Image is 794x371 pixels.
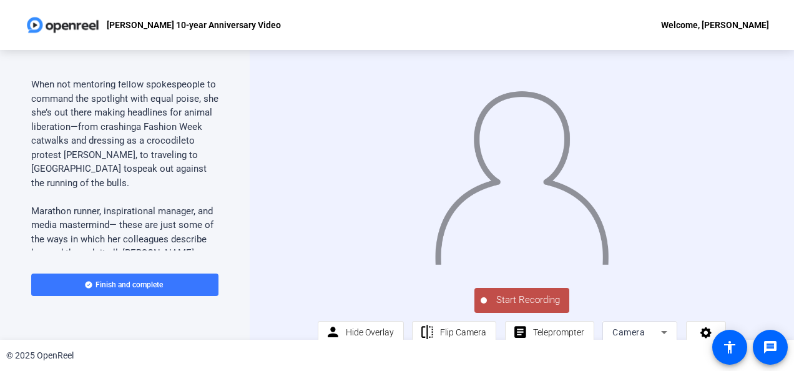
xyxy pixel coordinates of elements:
div: © 2025 OpenReel [6,349,74,362]
button: Teleprompter [505,321,594,344]
mat-icon: accessibility [722,340,737,355]
mat-icon: message [763,340,778,355]
p: When not mentoring fellow spokespeople to command the spotlight with equal poise, she she’s out t... [31,77,218,190]
span: Flip Camera [440,327,486,337]
span: Camera [612,327,645,337]
mat-icon: article [512,325,528,340]
div: Welcome, [PERSON_NAME] [661,17,769,32]
button: Start Recording [474,288,569,313]
img: overlay [434,81,610,264]
mat-icon: flip [419,325,435,340]
span: Finish and complete [96,280,163,290]
button: Hide Overlay [318,321,404,344]
p: [PERSON_NAME] 10-year Anniversary Video [107,17,281,32]
span: Start Recording [487,293,569,307]
mat-icon: person [325,325,341,340]
img: OpenReel logo [25,12,100,37]
span: Teleprompter [533,327,584,337]
button: Flip Camera [412,321,496,344]
span: Hide Overlay [346,327,394,337]
button: Finish and complete [31,274,218,296]
p: Marathon runner , inspirational manage r, and media mastermind— these are just some of the ways i... [31,204,218,275]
